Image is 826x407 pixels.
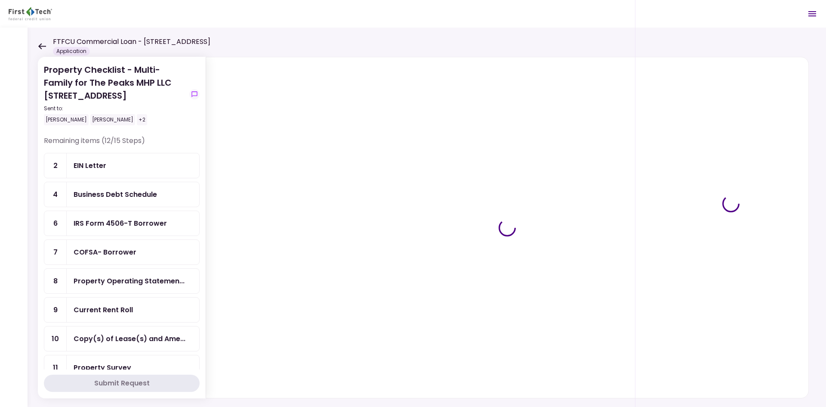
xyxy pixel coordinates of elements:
[44,105,186,112] div: Sent to:
[74,333,185,344] div: Copy(s) of Lease(s) and Amendment(s)
[53,47,90,56] div: Application
[90,114,135,125] div: [PERSON_NAME]
[9,7,52,20] img: Partner icon
[44,240,67,264] div: 7
[44,298,67,322] div: 9
[44,355,200,380] a: 11Property Survey
[53,37,210,47] h1: FTFCU Commercial Loan - [STREET_ADDRESS]
[44,355,67,380] div: 11
[44,182,200,207] a: 4Business Debt Schedule
[94,378,150,388] div: Submit Request
[44,63,186,125] div: Property Checklist - Multi-Family for The Peaks MHP LLC [STREET_ADDRESS]
[44,268,200,294] a: 8Property Operating Statements
[44,297,200,323] a: 9Current Rent Roll
[74,160,106,171] div: EIN Letter
[44,153,67,178] div: 2
[44,182,67,207] div: 4
[44,211,200,236] a: 6IRS Form 4506-T Borrower
[44,239,200,265] a: 7COFSA- Borrower
[74,247,136,258] div: COFSA- Borrower
[44,211,67,236] div: 6
[44,326,200,351] a: 10Copy(s) of Lease(s) and Amendment(s)
[44,114,89,125] div: [PERSON_NAME]
[74,304,133,315] div: Current Rent Roll
[137,114,147,125] div: +2
[74,218,167,229] div: IRS Form 4506-T Borrower
[44,326,67,351] div: 10
[189,89,200,99] button: show-messages
[74,189,157,200] div: Business Debt Schedule
[44,136,200,153] div: Remaining items (12/15 Steps)
[44,269,67,293] div: 8
[44,375,200,392] button: Submit Request
[74,362,131,373] div: Property Survey
[74,276,185,286] div: Property Operating Statements
[44,153,200,178] a: 2EIN Letter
